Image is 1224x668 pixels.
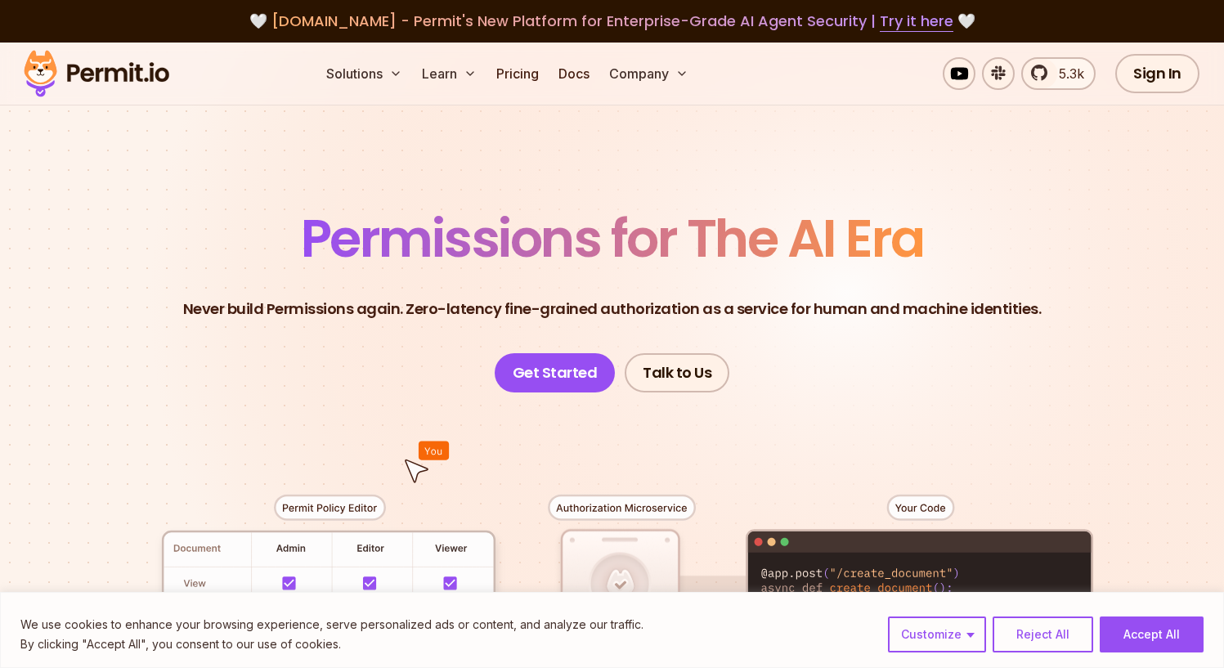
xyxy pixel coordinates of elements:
img: Permit logo [16,46,177,101]
a: Pricing [490,57,545,90]
a: Get Started [495,353,616,392]
a: Docs [552,57,596,90]
p: By clicking "Accept All", you consent to our use of cookies. [20,634,643,654]
span: [DOMAIN_NAME] - Permit's New Platform for Enterprise-Grade AI Agent Security | [271,11,953,31]
button: Accept All [1100,616,1204,652]
a: Try it here [880,11,953,32]
a: Sign In [1115,54,1199,93]
span: 5.3k [1049,64,1084,83]
a: Talk to Us [625,353,729,392]
button: Reject All [993,616,1093,652]
button: Customize [888,616,986,652]
a: 5.3k [1021,57,1096,90]
div: 🤍 🤍 [39,10,1185,33]
p: Never build Permissions again. Zero-latency fine-grained authorization as a service for human and... [183,298,1042,321]
span: Permissions for The AI Era [301,202,924,275]
button: Solutions [320,57,409,90]
button: Learn [415,57,483,90]
button: Company [603,57,695,90]
p: We use cookies to enhance your browsing experience, serve personalized ads or content, and analyz... [20,615,643,634]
